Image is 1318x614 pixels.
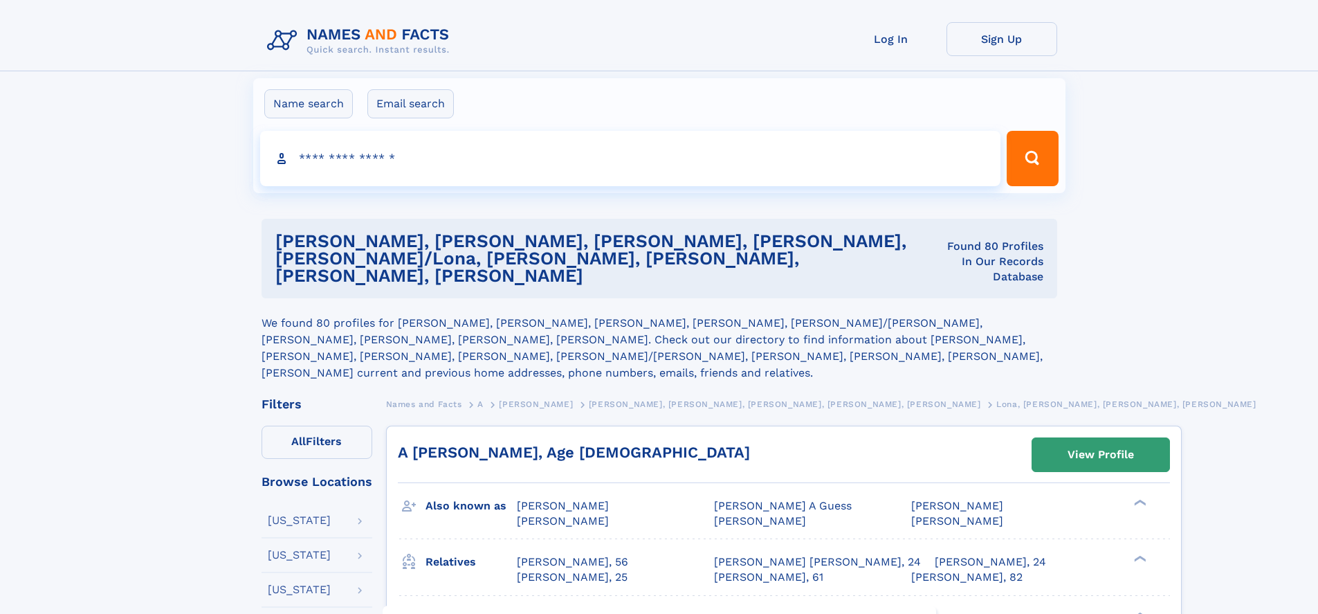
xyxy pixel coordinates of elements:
[367,89,454,118] label: Email search
[714,514,806,527] span: [PERSON_NAME]
[477,399,484,409] span: A
[911,570,1023,585] a: [PERSON_NAME], 82
[1131,498,1147,507] div: ❯
[1131,554,1147,563] div: ❯
[477,395,484,413] a: A
[1032,438,1169,471] a: View Profile
[517,570,628,585] a: [PERSON_NAME], 25
[935,554,1046,570] a: [PERSON_NAME], 24
[291,435,306,448] span: All
[398,444,750,461] a: A [PERSON_NAME], Age [DEMOGRAPHIC_DATA]
[714,570,823,585] a: [PERSON_NAME], 61
[275,233,937,285] h1: [PERSON_NAME], [PERSON_NAME], [PERSON_NAME], [PERSON_NAME], [PERSON_NAME]/lona, [PERSON_NAME], [P...
[1007,131,1058,186] button: Search Button
[260,131,1001,186] input: search input
[911,514,1003,527] span: [PERSON_NAME]
[425,550,517,574] h3: Relatives
[517,554,628,570] a: [PERSON_NAME], 56
[836,22,946,56] a: Log In
[517,499,609,512] span: [PERSON_NAME]
[937,239,1043,285] div: Found 80 Profiles In Our Records Database
[499,395,573,413] a: [PERSON_NAME]
[425,494,517,518] h3: Also known as
[268,550,331,561] div: [US_STATE]
[589,395,981,413] a: [PERSON_NAME], [PERSON_NAME], [PERSON_NAME], [PERSON_NAME], [PERSON_NAME]
[262,298,1057,381] div: We found 80 profiles for [PERSON_NAME], [PERSON_NAME], [PERSON_NAME], [PERSON_NAME], [PERSON_NAME...
[268,515,331,526] div: [US_STATE]
[262,398,372,410] div: Filters
[911,499,1003,512] span: [PERSON_NAME]
[262,22,461,60] img: Logo Names and Facts
[262,426,372,459] label: Filters
[946,22,1057,56] a: Sign Up
[996,399,1256,409] span: Lona, [PERSON_NAME], [PERSON_NAME], [PERSON_NAME]
[386,395,462,413] a: Names and Facts
[268,584,331,595] div: [US_STATE]
[517,514,609,527] span: [PERSON_NAME]
[499,399,573,409] span: [PERSON_NAME]
[264,89,353,118] label: Name search
[589,399,981,409] span: [PERSON_NAME], [PERSON_NAME], [PERSON_NAME], [PERSON_NAME], [PERSON_NAME]
[714,499,852,512] span: [PERSON_NAME] A Guess
[1068,439,1134,471] div: View Profile
[714,554,921,570] a: [PERSON_NAME] [PERSON_NAME], 24
[262,476,372,488] div: Browse Locations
